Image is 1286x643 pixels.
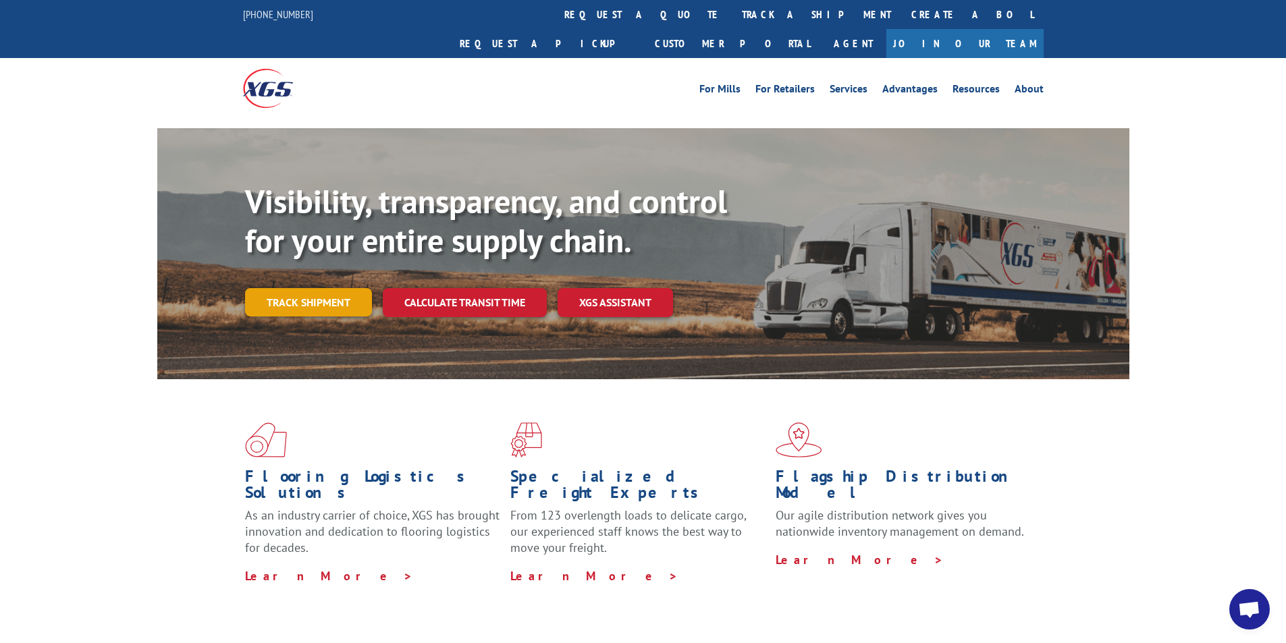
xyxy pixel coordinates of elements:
a: For Retailers [755,84,815,99]
div: Open chat [1229,589,1270,630]
a: Advantages [882,84,938,99]
img: xgs-icon-total-supply-chain-intelligence-red [245,422,287,457]
a: Learn More > [510,568,678,584]
a: Learn More > [245,568,413,584]
a: Join Our Team [886,29,1044,58]
h1: Flooring Logistics Solutions [245,468,500,507]
span: Our agile distribution network gives you nationwide inventory management on demand. [776,507,1024,539]
a: Services [830,84,867,99]
img: xgs-icon-flagship-distribution-model-red [776,422,822,457]
a: Learn More > [776,552,944,567]
a: About [1015,84,1044,99]
h1: Flagship Distribution Model [776,468,1031,507]
b: Visibility, transparency, and control for your entire supply chain. [245,180,727,261]
a: XGS ASSISTANT [558,288,673,317]
p: From 123 overlength loads to delicate cargo, our experienced staff knows the best way to move you... [510,507,766,567]
a: Customer Portal [645,29,820,58]
a: [PHONE_NUMBER] [243,7,313,21]
a: Request a pickup [450,29,645,58]
a: Agent [820,29,886,58]
img: xgs-icon-focused-on-flooring-red [510,422,542,457]
span: As an industry carrier of choice, XGS has brought innovation and dedication to flooring logistics... [245,507,500,555]
a: Calculate transit time [383,288,547,317]
a: Resources [953,84,1000,99]
a: For Mills [699,84,741,99]
h1: Specialized Freight Experts [510,468,766,507]
a: Track shipment [245,288,372,316]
